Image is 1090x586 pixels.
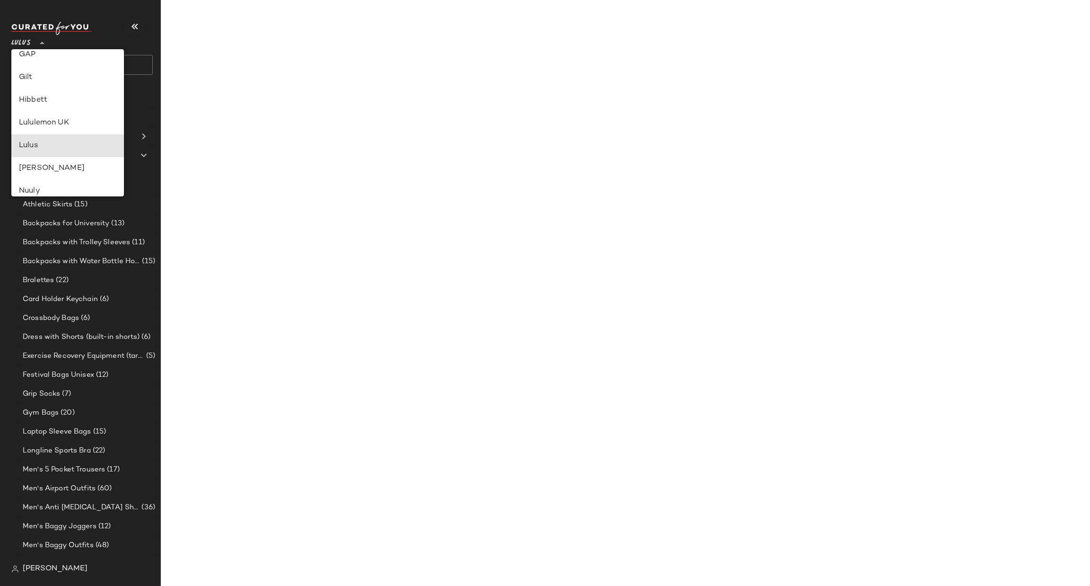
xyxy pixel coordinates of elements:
[19,163,116,174] div: [PERSON_NAME]
[23,563,88,575] span: [PERSON_NAME]
[109,218,124,229] span: (13)
[79,313,90,324] span: (6)
[23,370,94,381] span: Festival Bags Unisex
[19,186,116,197] div: Nuuly
[59,408,75,418] span: (20)
[23,521,97,532] span: Men's Baggy Joggers
[23,426,91,437] span: Laptop Sleeve Bags
[140,256,155,267] span: (15)
[91,445,105,456] span: (22)
[140,332,150,343] span: (6)
[115,559,131,570] span: (54)
[23,199,72,210] span: Athletic Skirts
[11,32,31,49] span: Lulus
[23,237,130,248] span: Backpacks with Trolley Sleeves
[23,351,144,362] span: Exercise Recovery Equipment (target mobility + muscle recovery equipment)
[23,275,54,286] span: Bralettes
[23,332,140,343] span: Dress with Shorts (built-in shorts)
[23,218,109,229] span: Backpacks for University
[19,72,116,83] div: Gilt
[144,351,155,362] span: (5)
[54,275,69,286] span: (22)
[19,117,116,129] div: Lululemon UK
[23,483,96,494] span: Men's Airport Outfits
[23,464,105,475] span: Men's 5 Pocket Trousers
[140,502,155,513] span: (36)
[97,521,111,532] span: (12)
[23,256,140,267] span: Backpacks with Water Bottle Holder
[91,426,106,437] span: (15)
[11,22,92,35] img: cfy_white_logo.C9jOOHJF.svg
[60,389,70,400] span: (7)
[19,140,116,151] div: Lulus
[96,483,112,494] span: (60)
[23,313,79,324] span: Crossbody Bags
[19,95,116,106] div: Hibbett
[11,49,124,196] div: undefined-list
[72,199,88,210] span: (15)
[23,559,115,570] span: Men's Breathable Clothing
[23,389,60,400] span: Grip Socks
[105,464,120,475] span: (17)
[23,408,59,418] span: Gym Bags
[94,370,109,381] span: (12)
[23,540,94,551] span: Men's Baggy Outfits
[94,540,109,551] span: (48)
[23,294,98,305] span: Card Holder Keychain
[11,565,19,573] img: svg%3e
[23,502,140,513] span: Men's Anti [MEDICAL_DATA] Shorts
[98,294,109,305] span: (6)
[130,237,145,248] span: (11)
[23,445,91,456] span: Longline Sports Bra
[19,49,116,61] div: GAP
